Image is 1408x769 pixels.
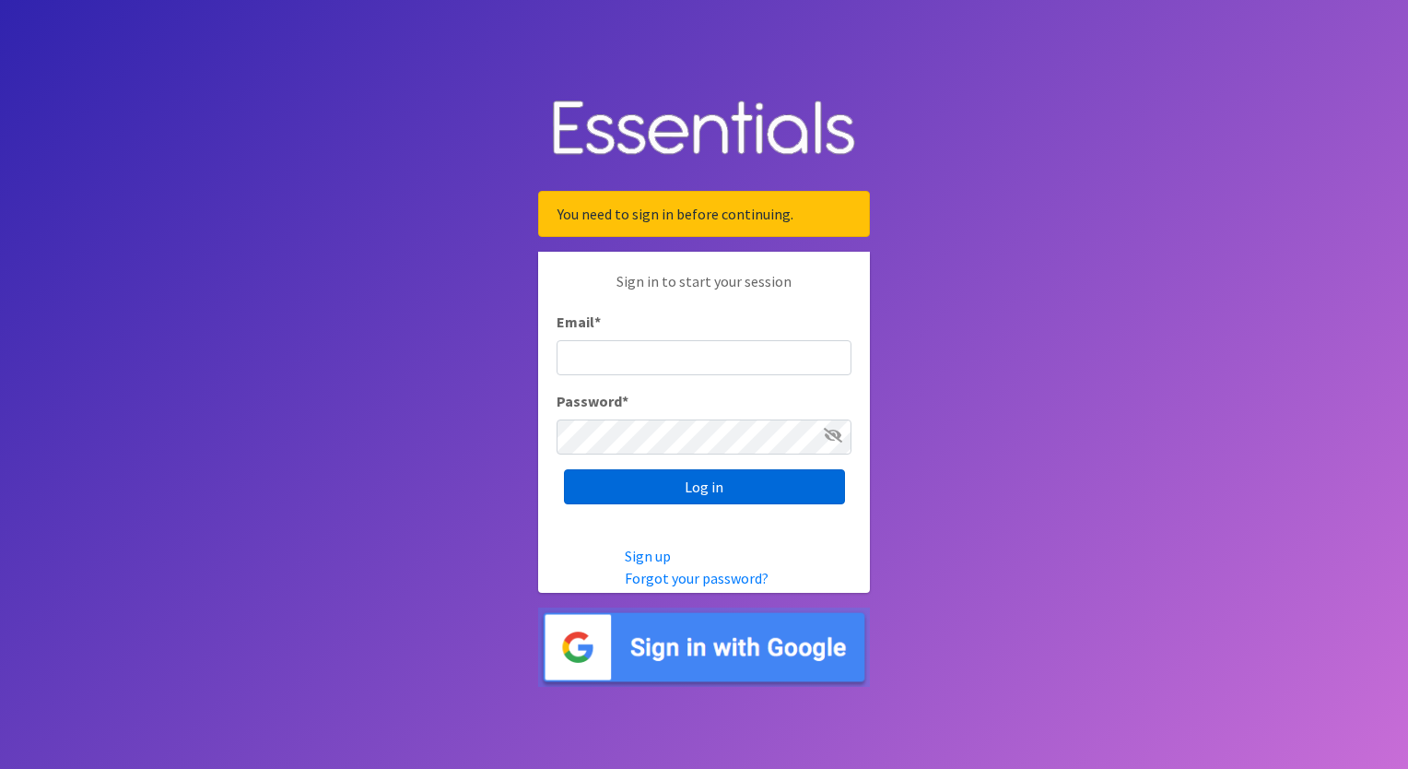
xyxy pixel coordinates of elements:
label: Password [557,390,628,412]
img: Human Essentials [538,82,870,177]
abbr: required [622,392,628,410]
a: Forgot your password? [625,569,769,587]
input: Log in [564,469,845,504]
abbr: required [594,313,601,331]
label: Email [557,311,601,333]
div: You need to sign in before continuing. [538,191,870,237]
a: Sign up [625,547,671,565]
img: Sign in with Google [538,608,870,688]
p: Sign in to start your session [557,270,851,311]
